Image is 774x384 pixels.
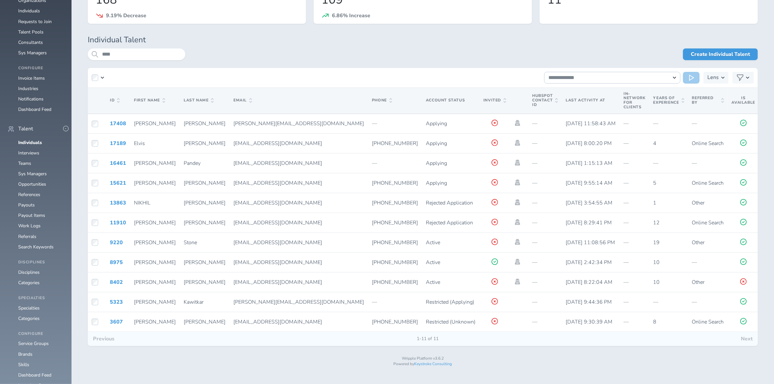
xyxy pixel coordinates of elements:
a: References [18,192,40,198]
span: Elvis [134,140,145,147]
a: Impersonate [514,219,521,225]
span: Kawitkar [184,298,203,306]
span: ID [110,98,120,103]
span: — [623,199,629,206]
span: [PERSON_NAME] [134,279,176,286]
span: Last Activity At [566,98,605,103]
a: Impersonate [514,120,521,126]
span: [DATE] 8:22:04 AM [566,279,612,286]
span: — [623,279,629,286]
span: Applying [426,179,447,187]
span: Online Search [692,140,724,147]
a: Payout Items [18,212,45,218]
span: Active [426,259,440,266]
a: 17189 [110,140,126,147]
span: [EMAIL_ADDRESS][DOMAIN_NAME] [233,160,322,167]
span: 4 [653,140,657,147]
span: 10 [653,259,660,266]
span: [PERSON_NAME] [184,219,226,226]
a: Impersonate [514,179,521,185]
a: Consultants [18,39,43,46]
span: [PERSON_NAME] [184,318,226,325]
span: Email [233,98,252,103]
span: 10 [653,279,660,286]
a: Talent Pools [18,29,44,35]
span: Last Name [184,98,214,103]
p: — [532,140,558,146]
span: Applying [426,140,447,147]
a: 9220 [110,239,123,246]
span: [EMAIL_ADDRESS][DOMAIN_NAME] [233,259,322,266]
a: Interviews [18,150,39,156]
span: Pandey [184,160,201,167]
span: [PERSON_NAME] [134,219,176,226]
span: Active [426,279,440,286]
h4: Configure [18,66,64,71]
span: — [623,298,629,306]
span: Is Available [732,95,755,105]
span: [PERSON_NAME] [134,259,176,266]
a: Teams [18,160,31,166]
a: Individuals [18,8,40,14]
span: [PHONE_NUMBER] [372,239,418,246]
a: Sys Managers [18,171,47,177]
span: [DATE] 9:30:39 AM [566,318,612,325]
a: 15621 [110,179,126,187]
span: [EMAIL_ADDRESS][DOMAIN_NAME] [233,199,322,206]
a: 8402 [110,279,123,286]
button: Previous [88,332,120,346]
a: Impersonate [514,160,521,166]
span: Restricted (Applying) [426,298,474,306]
a: Categories [18,315,40,322]
span: — [623,219,629,226]
span: [PERSON_NAME] [134,160,176,167]
span: [PHONE_NUMBER] [372,219,418,226]
a: Search Keywords [18,244,54,250]
span: Other [692,199,705,206]
span: 5 [653,179,657,187]
a: Impersonate [514,279,521,285]
span: [DATE] 3:54:55 AM [566,199,612,206]
button: - [63,126,69,131]
span: 12 [653,219,660,226]
p: — [692,259,724,265]
a: Industries [18,86,38,92]
span: [PERSON_NAME] [134,318,176,325]
span: — [623,160,629,167]
a: 3607 [110,318,123,325]
span: [PERSON_NAME] [134,298,176,306]
span: [PERSON_NAME] [184,179,226,187]
span: [PHONE_NUMBER] [372,259,418,266]
span: [PHONE_NUMBER] [372,199,418,206]
a: 16461 [110,160,126,167]
a: 8975 [110,259,123,266]
a: Opportunities [18,181,46,187]
span: In-Network for Clients [623,91,645,110]
a: Create Individual Talent [683,48,758,60]
span: Referred By [692,96,724,105]
a: Specialties [18,305,40,311]
span: Rejected Application [426,199,473,206]
a: Impersonate [514,239,521,245]
p: — [532,299,558,305]
p: Wripple Platform v3.6.2 [88,356,758,361]
span: [PHONE_NUMBER] [372,279,418,286]
a: Individuals [18,139,42,146]
p: — [532,200,558,206]
span: Years of Experience [653,96,684,105]
span: Applying [426,120,447,127]
span: [EMAIL_ADDRESS][DOMAIN_NAME] [233,239,322,246]
span: Online Search [692,179,724,187]
span: [PERSON_NAME] [184,199,226,206]
span: [PHONE_NUMBER] [372,140,418,147]
span: [DATE] 11:08:56 PM [566,239,615,246]
a: Keystroke Consulting [414,361,452,366]
span: 19 [653,239,660,246]
p: — [653,160,684,166]
a: Invoice Items [18,75,45,81]
span: 8 [653,318,657,325]
span: Talent [18,126,33,132]
span: NIKHIL [134,199,151,206]
span: [PERSON_NAME] [184,140,226,147]
span: Online Search [692,219,724,226]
